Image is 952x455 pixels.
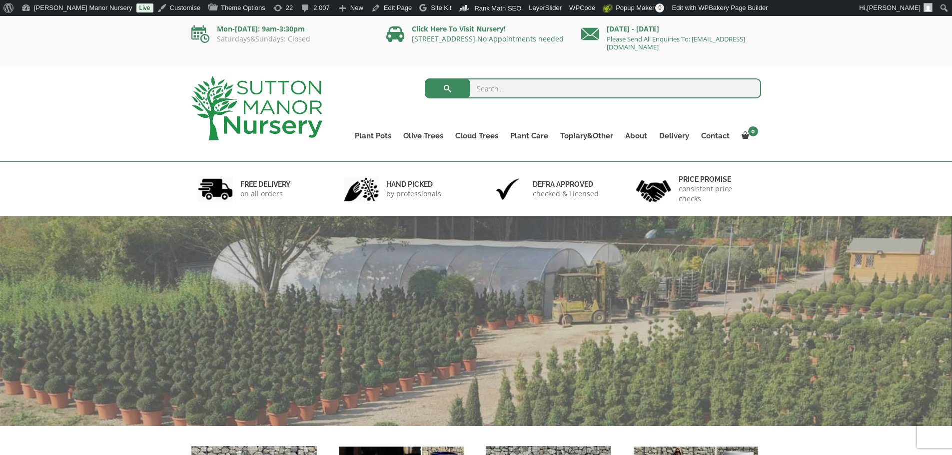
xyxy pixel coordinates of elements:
[653,129,695,143] a: Delivery
[431,4,451,11] span: Site Kit
[533,180,599,189] h6: Defra approved
[397,129,449,143] a: Olive Trees
[695,129,736,143] a: Contact
[191,35,371,43] p: Saturdays&Sundays: Closed
[136,3,153,12] a: Live
[619,129,653,143] a: About
[504,129,554,143] a: Plant Care
[425,78,761,98] input: Search...
[191,23,371,35] p: Mon-[DATE]: 9am-3:30pm
[474,4,521,12] span: Rank Math SEO
[554,129,619,143] a: Topiary&Other
[655,3,664,12] span: 0
[679,184,755,204] p: consistent price checks
[349,129,397,143] a: Plant Pots
[636,174,671,204] img: 4.jpg
[679,175,755,184] h6: Price promise
[581,23,761,35] p: [DATE] - [DATE]
[412,34,564,43] a: [STREET_ADDRESS] No Appointments needed
[240,180,290,189] h6: FREE DELIVERY
[344,176,379,202] img: 2.jpg
[607,34,745,51] a: Please Send All Enquiries To: [EMAIL_ADDRESS][DOMAIN_NAME]
[191,76,322,140] img: logo
[533,189,599,199] p: checked & Licensed
[449,129,504,143] a: Cloud Trees
[748,126,758,136] span: 0
[240,189,290,199] p: on all orders
[736,129,761,143] a: 0
[412,24,506,33] a: Click Here To Visit Nursery!
[386,189,441,199] p: by professionals
[386,180,441,189] h6: hand picked
[867,4,921,11] span: [PERSON_NAME]
[198,176,233,202] img: 1.jpg
[490,176,525,202] img: 3.jpg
